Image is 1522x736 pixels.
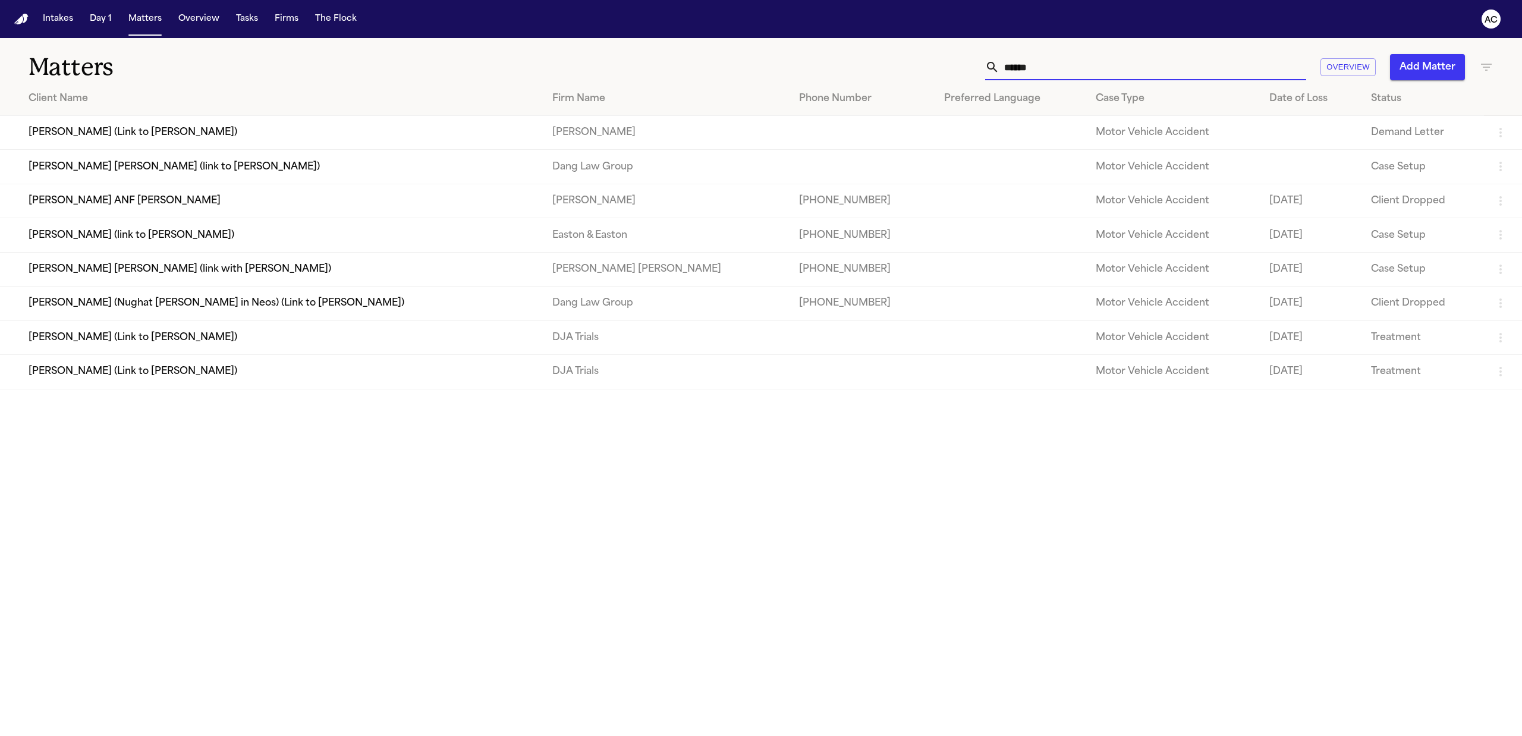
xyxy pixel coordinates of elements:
td: Motor Vehicle Accident [1086,218,1260,252]
button: Add Matter [1390,54,1465,80]
td: Motor Vehicle Accident [1086,320,1260,354]
button: Overview [174,8,224,30]
td: DJA Trials [543,320,790,354]
img: Finch Logo [14,14,29,25]
td: [PHONE_NUMBER] [790,252,935,286]
td: Motor Vehicle Accident [1086,150,1260,184]
h1: Matters [29,52,471,82]
td: [DATE] [1260,252,1361,286]
button: The Flock [310,8,361,30]
div: Phone Number [799,92,925,106]
td: Easton & Easton [543,218,790,252]
div: Firm Name [552,92,780,106]
td: [DATE] [1260,320,1361,354]
div: Client Name [29,92,533,106]
td: [PHONE_NUMBER] [790,184,935,218]
button: Overview [1320,58,1376,77]
div: Preferred Language [944,92,1077,106]
td: [PERSON_NAME] [PERSON_NAME] [543,252,790,286]
td: Dang Law Group [543,287,790,320]
td: [PHONE_NUMBER] [790,218,935,252]
button: Intakes [38,8,78,30]
td: [DATE] [1260,287,1361,320]
td: Motor Vehicle Accident [1086,287,1260,320]
button: Matters [124,8,166,30]
td: Treatment [1361,320,1484,354]
td: [DATE] [1260,184,1361,218]
button: Tasks [231,8,263,30]
td: Motor Vehicle Accident [1086,184,1260,218]
a: Home [14,14,29,25]
td: Dang Law Group [543,150,790,184]
div: Status [1371,92,1474,106]
td: Demand Letter [1361,116,1484,150]
button: Day 1 [85,8,117,30]
td: [DATE] [1260,355,1361,389]
td: Client Dropped [1361,184,1484,218]
div: Case Type [1096,92,1251,106]
td: [DATE] [1260,218,1361,252]
button: Firms [270,8,303,30]
td: Case Setup [1361,218,1484,252]
td: Case Setup [1361,150,1484,184]
td: Motor Vehicle Accident [1086,355,1260,389]
td: Case Setup [1361,252,1484,286]
td: [PERSON_NAME] [543,184,790,218]
td: Motor Vehicle Accident [1086,252,1260,286]
td: Client Dropped [1361,287,1484,320]
td: Treatment [1361,355,1484,389]
td: [PHONE_NUMBER] [790,287,935,320]
td: Motor Vehicle Accident [1086,116,1260,150]
td: DJA Trials [543,355,790,389]
div: Date of Loss [1269,92,1352,106]
td: [PERSON_NAME] [543,116,790,150]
